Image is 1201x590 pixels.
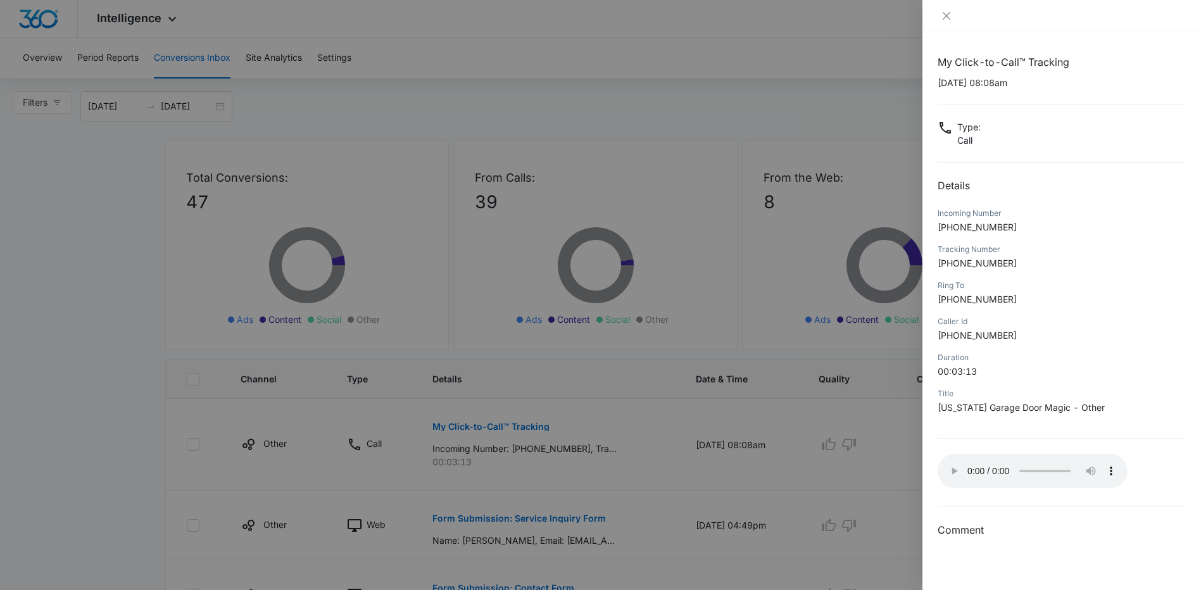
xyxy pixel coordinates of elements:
div: Title [938,388,1186,399]
span: [PHONE_NUMBER] [938,222,1017,232]
span: [PHONE_NUMBER] [938,330,1017,341]
p: [DATE] 08:08am [938,76,1186,89]
h3: Comment [938,522,1186,537]
p: Type : [957,120,981,134]
h1: My Click-to-Call™ Tracking [938,54,1186,70]
div: Ring To [938,280,1186,291]
h2: Details [938,178,1186,193]
button: Close [938,10,955,22]
div: Tracking Number [938,244,1186,255]
div: Caller Id [938,316,1186,327]
div: Incoming Number [938,208,1186,219]
audio: Your browser does not support the audio tag. [938,454,1128,488]
span: 00:03:13 [938,366,977,377]
span: [PHONE_NUMBER] [938,258,1017,268]
span: [PHONE_NUMBER] [938,294,1017,304]
span: close [941,11,952,21]
p: Call [957,134,981,147]
span: [US_STATE] Garage Door Magic - Other [938,402,1105,413]
div: Duration [938,352,1186,363]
